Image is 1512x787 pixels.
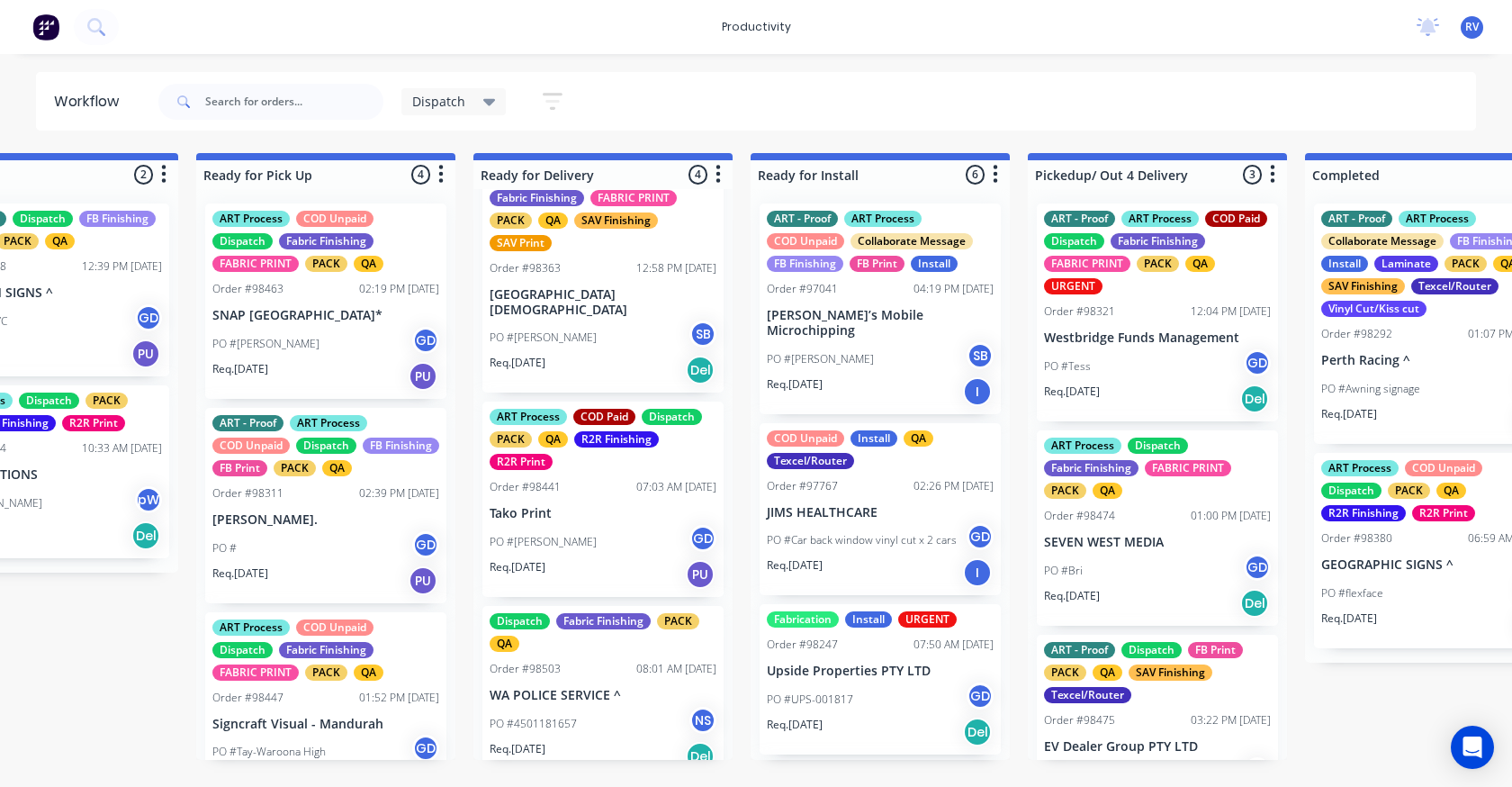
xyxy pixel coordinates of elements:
div: Order #98463 [212,281,283,297]
div: productivity [713,14,800,41]
div: 04:19 PM [DATE] [913,281,994,297]
p: PO #[PERSON_NAME] [767,351,874,367]
div: PACK [305,665,347,681]
p: Req. [DATE] [490,559,545,575]
div: Dispatch [19,393,79,409]
div: QA [538,431,568,448]
p: [PERSON_NAME]. [212,512,439,528]
div: URGENT [898,611,957,628]
div: COD Unpaid [767,233,844,249]
div: Fabric Finishing [279,233,373,249]
div: ART Process [212,211,290,227]
div: Order #98447 [212,690,283,706]
div: ART Process [1399,211,1476,227]
div: GD [967,683,994,710]
div: Order #98474 [1044,508,1115,524]
div: Dispatch [1121,642,1182,658]
div: 07:03 AM [DATE] [636,479,716,495]
div: PU [131,339,160,368]
div: ART - Proof [1321,211,1392,227]
div: PU [686,560,715,589]
div: ART ProcessDispatchFabric FinishingFABRIC PRINTPACKQAOrder #9847401:00 PM [DATE]SEVEN WEST MEDIAP... [1037,430,1278,626]
p: Req. [DATE] [212,361,268,377]
p: PO #Bri [1044,563,1083,579]
div: Collaborate Message [850,233,973,249]
div: Vinyl Cut/Kiss cut [1321,301,1426,317]
div: Order #97041 [767,281,838,297]
div: Order #98292 [1321,326,1392,342]
div: Dispatch [1128,438,1188,454]
div: FB Finishing [79,211,156,227]
div: ART - ProofART ProcessCOD UnpaidDispatchFB FinishingFB PrintPACKQAOrder #9831102:39 PM [DATE][PER... [205,408,446,603]
p: Req. [DATE] [1044,384,1100,400]
div: FabricationInstallURGENTOrder #9824707:50 AM [DATE]Upside Properties PTY LTDPO #UPS-001817GDReq.[... [760,604,1001,755]
p: PO #[PERSON_NAME] [490,534,597,550]
div: Workflow [54,91,128,113]
div: COD Unpaid [767,430,844,447]
p: WA POLICE SERVICE ^ [490,688,716,703]
div: GD [689,525,716,552]
div: R2R Finishing [574,431,659,448]
div: FABRIC PRINT [1145,460,1231,476]
div: PACK [1388,483,1430,499]
div: COD Paid [1205,211,1267,227]
div: FABRIC PRINT [212,256,299,272]
div: ART - Proof [1044,642,1115,658]
div: Del [131,521,160,550]
div: Order #98311 [212,485,283,502]
div: ART ProcessCOD PaidDispatchPACKQAR2R FinishingR2R PrintOrder #9844107:03 AM [DATE]Tako PrintPO #[... [482,402,724,597]
div: Del [686,356,715,384]
div: Order #97767 [767,478,838,494]
div: PACK [305,256,347,272]
div: GD [1244,757,1271,784]
div: Collaborate Message [1321,233,1444,249]
div: ART Process [1321,460,1399,476]
div: FABRIC PRINT [1044,256,1130,272]
p: Req. [DATE] [490,355,545,371]
div: 12:39 PM [DATE] [82,258,162,275]
div: 01:52 PM [DATE] [359,690,439,706]
div: Dispatch [212,642,273,658]
div: COD UnpaidInstallQATexcel/RouterOrder #9776702:26 PM [DATE]JIMS HEALTHCAREPO #Car back window vin... [760,423,1001,596]
p: Westbridge Funds Management [1044,330,1271,346]
p: Upside Properties PTY LTD [767,664,994,679]
p: PO #UPS-001817 [767,692,853,708]
div: Del [963,718,992,746]
div: ART Process [290,415,367,431]
div: Laminate [1374,256,1438,272]
div: ART - ProofART ProcessCOD PaidDispatchFabric FinishingFABRIC PRINTPACKQAURGENTOrder #9832112:04 P... [1037,204,1278,421]
div: Del [1240,589,1269,618]
div: Del [1240,384,1269,413]
p: Req. [DATE] [212,565,268,582]
div: PACK [274,460,316,476]
div: PACK [1044,665,1086,681]
div: 08:01 AM [DATE] [636,661,716,677]
p: [GEOGRAPHIC_DATA][DEMOGRAPHIC_DATA] [490,287,716,318]
div: SAV Finishing [574,213,658,229]
div: 01:00 PM [DATE] [1191,508,1271,524]
div: 02:19 PM [DATE] [359,281,439,297]
div: R2R Print [1412,505,1475,521]
div: QA [354,665,383,681]
div: 10:33 AM [DATE] [82,440,162,457]
div: Fabrication [767,611,839,628]
p: SEVEN WEST MEDIA [1044,535,1271,550]
div: Order #98441 [490,479,561,495]
div: NS [689,707,716,734]
div: R2R Finishing [1321,505,1406,521]
div: R2R Print [62,415,125,431]
div: Del [686,742,715,771]
div: Texcel/Router [767,453,854,469]
div: GD [1244,554,1271,581]
div: FB Print [212,460,267,476]
div: QA [1185,256,1215,272]
div: 03:22 PM [DATE] [1191,712,1271,728]
div: 02:39 PM [DATE] [359,485,439,502]
div: Dispatch [13,211,73,227]
div: 02:26 PM [DATE] [913,478,994,494]
div: Order #98363 [490,260,561,276]
div: ART - Proof [1044,211,1115,227]
div: Dispatch [212,233,273,249]
div: FABRIC PRINT [212,665,299,681]
div: FB Print [850,256,904,272]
